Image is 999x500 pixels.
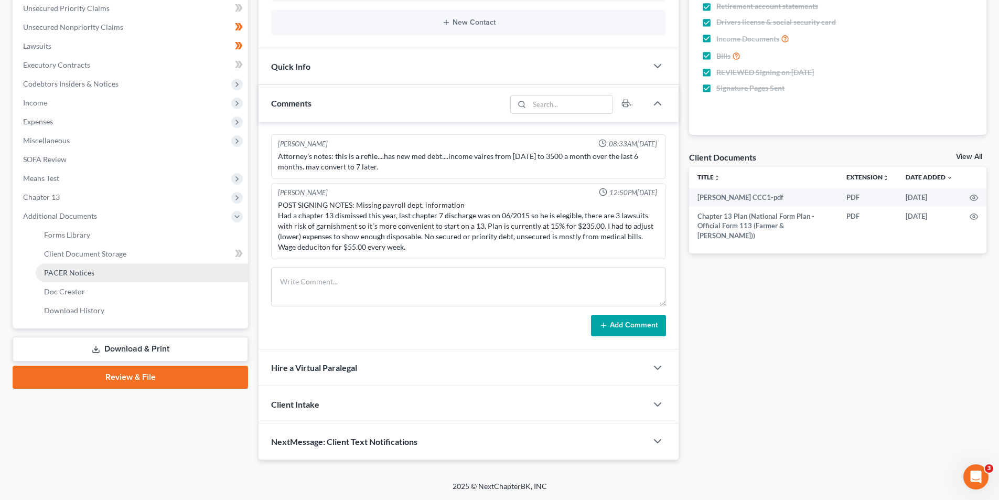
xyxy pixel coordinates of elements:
[23,4,110,13] span: Unsecured Priority Claims
[271,437,417,446] span: NextMessage: Client Text Notifications
[963,464,989,490] iframe: Intercom live chat
[44,287,85,296] span: Doc Creator
[906,173,953,181] a: Date Added expand_more
[13,337,248,361] a: Download & Print
[15,56,248,75] a: Executory Contracts
[271,61,310,71] span: Quick Info
[689,188,838,207] td: [PERSON_NAME] CCC1-pdf
[716,51,731,61] span: Bills
[530,95,613,113] input: Search...
[15,150,248,169] a: SOFA Review
[23,79,119,88] span: Codebtors Insiders & Notices
[278,188,328,198] div: [PERSON_NAME]
[609,139,657,149] span: 08:33AM[DATE]
[278,200,659,252] div: POST SIGNING NOTES: Missing payroll dept. information Had a chapter 13 dismissed this year, last ...
[201,481,799,500] div: 2025 © NextChapterBK, INC
[716,1,818,12] span: Retirement account statements
[897,188,961,207] td: [DATE]
[36,244,248,263] a: Client Document Storage
[23,41,51,50] span: Lawsuits
[271,399,319,409] span: Client Intake
[23,136,70,145] span: Miscellaneous
[947,175,953,181] i: expand_more
[23,174,59,183] span: Means Test
[15,18,248,37] a: Unsecured Nonpriority Claims
[591,315,666,337] button: Add Comment
[716,34,779,44] span: Income Documents
[23,23,123,31] span: Unsecured Nonpriority Claims
[23,211,97,220] span: Additional Documents
[44,268,94,277] span: PACER Notices
[13,366,248,389] a: Review & File
[36,282,248,301] a: Doc Creator
[716,83,785,93] span: Signature Pages Sent
[23,98,47,107] span: Income
[838,188,897,207] td: PDF
[23,60,90,69] span: Executory Contracts
[44,230,90,239] span: Forms Library
[36,226,248,244] a: Forms Library
[23,117,53,126] span: Expenses
[23,155,67,164] span: SOFA Review
[23,193,60,201] span: Chapter 13
[44,306,104,315] span: Download History
[689,207,838,245] td: Chapter 13 Plan (National Form Plan - Official Form 113 (Farmer & [PERSON_NAME]))
[716,67,814,78] span: REVIEWED Signing on [DATE]
[44,249,126,258] span: Client Document Storage
[36,263,248,282] a: PACER Notices
[714,175,720,181] i: unfold_more
[36,301,248,320] a: Download History
[716,17,836,27] span: Drivers license & social security card
[985,464,993,473] span: 3
[278,151,659,172] div: Attorney's notes: this is a refile....has new med debt....income vaires from [DATE] to 3500 a mon...
[271,363,357,373] span: Hire a Virtual Paralegal
[846,173,889,181] a: Extensionunfold_more
[15,37,248,56] a: Lawsuits
[689,152,756,163] div: Client Documents
[883,175,889,181] i: unfold_more
[280,18,658,27] button: New Contact
[838,207,897,245] td: PDF
[897,207,961,245] td: [DATE]
[956,153,982,161] a: View All
[609,188,657,198] span: 12:50PM[DATE]
[271,98,311,108] span: Comments
[278,139,328,149] div: [PERSON_NAME]
[697,173,720,181] a: Titleunfold_more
